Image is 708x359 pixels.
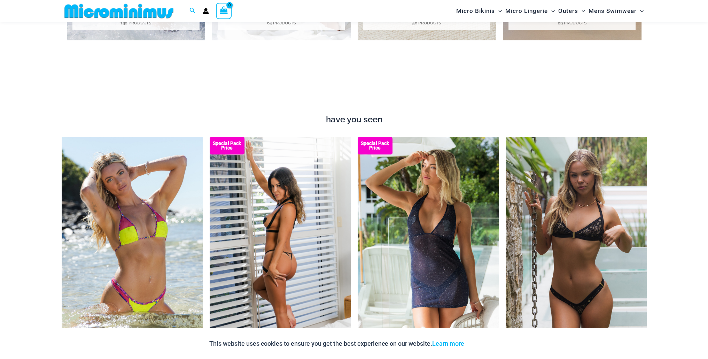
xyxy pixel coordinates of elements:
b: Special Pack Price [210,141,244,150]
a: Micro BikinisMenu ToggleMenu Toggle [454,2,504,20]
img: Highway Robbery Black Gold 359 Clip Top 439 Clip Bottom 01v2 [506,137,647,349]
span: Outers [558,2,578,20]
button: Accept [469,335,499,352]
mark: 192 Products [72,20,200,26]
p: This website uses cookies to ensure you get the best experience on our website. [209,338,464,349]
mark: 50 Products [363,20,490,26]
span: Menu Toggle [578,2,585,20]
a: Truth or Dare Black 1905 Bodysuit 611 Micro 07 Truth or Dare Black 1905 Bodysuit 611 Micro 06Trut... [210,137,351,349]
a: Account icon link [203,8,209,14]
nav: Site Navigation [453,1,647,21]
mark: 64 Products [218,20,345,26]
a: Echo Ink 5671 Dress 682 Thong 07 Echo Ink 5671 Dress 682 Thong 08Echo Ink 5671 Dress 682 Thong 08 [358,137,499,349]
a: OutersMenu ToggleMenu Toggle [557,2,587,20]
b: Special Pack Price [358,141,392,150]
span: Menu Toggle [637,2,644,20]
span: Menu Toggle [548,2,555,20]
img: MM SHOP LOGO FLAT [62,3,176,19]
span: Micro Lingerie [505,2,548,20]
a: Coastal Bliss Leopard Sunset 3171 Tri Top 4371 Thong Bikini 06Coastal Bliss Leopard Sunset 3171 T... [62,137,203,350]
iframe: TrustedSite Certified [67,59,641,111]
span: Menu Toggle [495,2,502,20]
span: Micro Bikinis [456,2,495,20]
a: Learn more [432,340,464,347]
a: Mens SwimwearMenu ToggleMenu Toggle [587,2,645,20]
a: Micro LingerieMenu ToggleMenu Toggle [504,2,557,20]
img: Echo Ink 5671 Dress 682 Thong 07 [358,137,499,349]
span: Mens Swimwear [589,2,637,20]
mark: 29 Products [508,20,636,26]
img: Truth or Dare Black 1905 Bodysuit 611 Micro 06 [210,137,351,349]
a: Search icon link [189,7,196,15]
h4: have you seen [62,115,647,125]
a: View Shopping Cart, empty [216,3,232,19]
a: Highway Robbery Black Gold 359 Clip Top 439 Clip Bottom 01v2Highway Robbery Black Gold 359 Clip T... [506,137,647,349]
img: Coastal Bliss Leopard Sunset 3171 Tri Top 4371 Thong Bikini 06 [62,137,203,350]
